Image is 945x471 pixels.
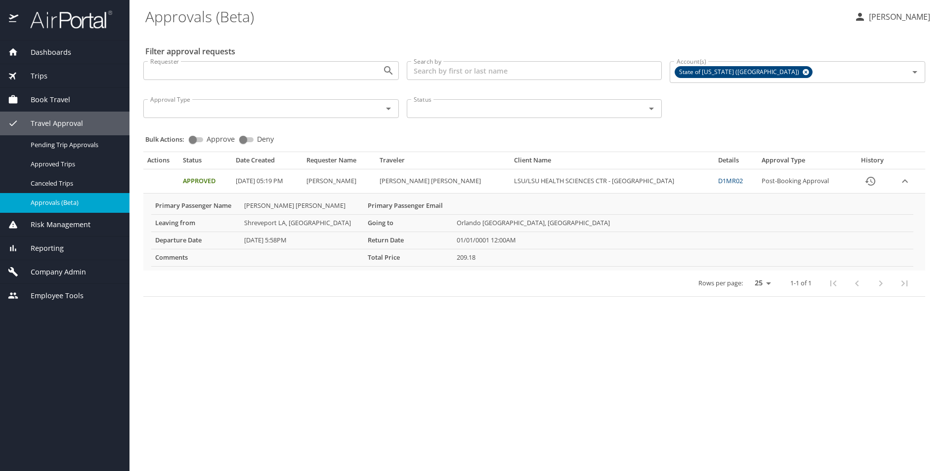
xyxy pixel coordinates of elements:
[18,267,86,277] span: Company Admin
[9,10,19,29] img: icon-airportal.png
[382,102,395,116] button: Open
[18,290,84,301] span: Employee Tools
[18,94,70,105] span: Book Travel
[232,156,302,169] th: Date Created
[898,174,912,189] button: expand row
[302,169,376,194] td: [PERSON_NAME]
[407,61,662,80] input: Search by first or last name
[758,169,852,194] td: Post-Booking Approval
[151,232,240,249] th: Departure Date
[179,156,232,169] th: Status
[859,169,882,193] button: History
[376,169,510,194] td: [PERSON_NAME] [PERSON_NAME]
[453,214,913,232] td: Orlando [GEOGRAPHIC_DATA], [GEOGRAPHIC_DATA]
[207,136,235,143] span: Approve
[790,280,812,286] p: 1-1 of 1
[31,198,118,207] span: Approvals (Beta)
[240,232,364,249] td: [DATE] 5:58PM
[675,67,805,78] span: State of [US_STATE] ([GEOGRAPHIC_DATA])
[453,232,913,249] td: 01/01/0001 12:00AM
[510,156,714,169] th: Client Name
[908,65,922,79] button: Open
[758,156,852,169] th: Approval Type
[714,156,758,169] th: Details
[145,43,235,59] h2: Filter approval requests
[18,71,47,81] span: Trips
[364,249,453,266] th: Total Price
[510,169,714,194] td: LSU/LSU HEALTH SCIENCES CTR - [GEOGRAPHIC_DATA]
[19,10,112,29] img: airportal-logo.png
[302,156,376,169] th: Requester Name
[850,8,934,26] button: [PERSON_NAME]
[18,118,83,129] span: Travel Approval
[18,219,90,230] span: Risk Management
[143,156,925,297] table: Approval table
[382,64,395,78] button: Open
[151,249,240,266] th: Comments
[240,214,364,232] td: Shreveport LA, [GEOGRAPHIC_DATA]
[143,156,179,169] th: Actions
[866,11,930,23] p: [PERSON_NAME]
[240,197,364,214] td: [PERSON_NAME] [PERSON_NAME]
[18,47,71,58] span: Dashboards
[364,214,453,232] th: Going to
[179,169,232,194] td: Approved
[31,179,118,188] span: Canceled Trips
[675,66,813,78] div: State of [US_STATE] ([GEOGRAPHIC_DATA])
[31,159,118,169] span: Approved Trips
[644,102,658,116] button: Open
[257,136,274,143] span: Deny
[145,1,846,32] h1: Approvals (Beta)
[364,197,453,214] th: Primary Passenger Email
[31,140,118,150] span: Pending Trip Approvals
[151,197,913,267] table: More info for approvals
[145,135,192,144] p: Bulk Actions:
[718,176,743,185] a: D1MR02
[747,276,774,291] select: rows per page
[453,249,913,266] td: 209.18
[151,197,240,214] th: Primary Passenger Name
[151,214,240,232] th: Leaving from
[851,156,893,169] th: History
[18,243,64,254] span: Reporting
[364,232,453,249] th: Return Date
[376,156,510,169] th: Traveler
[698,280,743,286] p: Rows per page:
[232,169,302,194] td: [DATE] 05:19 PM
